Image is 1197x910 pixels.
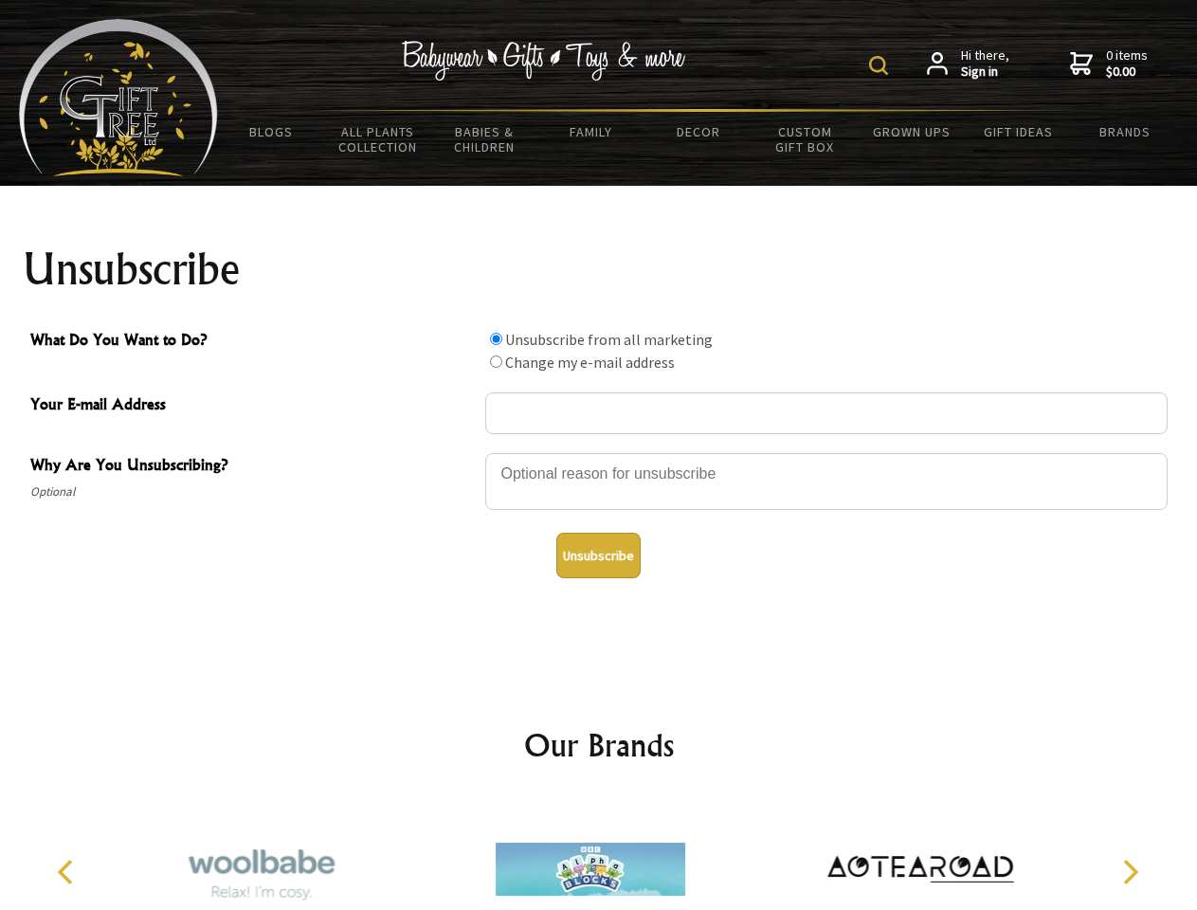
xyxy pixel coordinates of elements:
[869,56,888,75] img: product search
[19,19,218,176] img: Babyware - Gifts - Toys and more...
[23,246,1175,292] h1: Unsubscribe
[538,112,645,152] a: Family
[1106,46,1148,81] span: 0 items
[1070,47,1148,81] a: 0 items$0.00
[30,392,476,420] span: Your E-mail Address
[218,112,325,152] a: BLOGS
[505,330,713,349] label: Unsubscribe from all marketing
[858,112,965,152] a: Grown Ups
[325,112,432,167] a: All Plants Collection
[431,112,538,167] a: Babies & Children
[644,112,752,152] a: Decor
[485,392,1168,434] input: Your E-mail Address
[1106,64,1148,81] strong: $0.00
[505,353,675,372] label: Change my e-mail address
[961,47,1009,81] span: Hi there,
[402,41,686,81] img: Babywear - Gifts - Toys & more
[47,851,89,893] button: Previous
[485,453,1168,510] textarea: Why Are You Unsubscribing?
[1109,851,1151,893] button: Next
[490,355,502,368] input: What Do You Want to Do?
[30,481,476,503] span: Optional
[961,64,1009,81] strong: Sign in
[38,722,1160,768] h2: Our Brands
[1072,112,1179,152] a: Brands
[30,453,476,481] span: Why Are You Unsubscribing?
[490,333,502,345] input: What Do You Want to Do?
[965,112,1072,152] a: Gift Ideas
[30,328,476,355] span: What Do You Want to Do?
[556,533,641,578] button: Unsubscribe
[752,112,859,167] a: Custom Gift Box
[927,47,1009,81] a: Hi there,Sign in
